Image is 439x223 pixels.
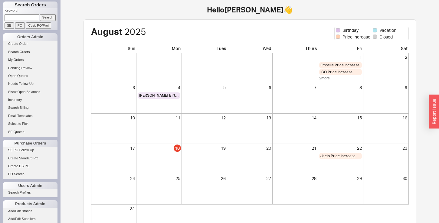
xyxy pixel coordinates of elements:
[365,145,407,151] div: 23
[228,85,271,91] div: 6
[3,89,57,95] a: Show Open Balances
[365,85,407,91] div: 9
[228,145,271,151] div: 20
[91,45,136,53] div: Sun
[91,26,122,37] span: August
[379,34,393,40] span: Closed
[318,45,363,53] div: Fri
[342,27,359,33] span: Birthday
[274,175,316,181] div: 28
[320,70,352,75] span: ICO Price Increase
[319,115,362,121] div: 15
[3,49,57,55] a: Search Orders
[365,175,407,181] div: 30
[3,129,57,135] a: SE Quotes
[363,45,409,53] div: Sat
[138,115,180,121] div: 11
[3,57,57,63] a: My Orders
[3,73,57,79] a: Open Quotes
[3,41,57,47] a: Create Order
[92,115,135,121] div: 10
[3,163,57,169] a: Create DS PO
[342,34,370,40] span: Price Increase
[379,27,396,33] span: Vacation
[3,182,57,189] div: Users Admin
[3,200,57,208] div: Products Admin
[273,45,318,53] div: Thurs
[15,22,25,29] input: PO
[3,189,57,196] a: Search Profiles
[124,26,146,37] span: 2025
[183,115,226,121] div: 12
[3,216,57,222] a: Add/Edit Suppliers
[274,145,316,151] div: 21
[319,145,362,151] div: 22
[3,147,57,153] a: SE PO Follow Up
[40,14,56,21] input: Search
[138,175,180,181] div: 25
[3,33,57,41] div: Orders Admin
[3,105,57,111] a: Search Billing
[5,8,57,14] p: Keyword:
[67,6,433,13] h1: Hello [PERSON_NAME] 👋
[8,66,32,70] span: Pending Review
[3,121,57,127] a: Select to Pick
[183,145,226,151] div: 19
[228,175,271,181] div: 27
[139,93,179,98] span: [PERSON_NAME] Birthday
[320,63,359,68] span: Embelle Price Increase
[319,54,362,60] div: 1
[3,65,57,71] a: Pending Review
[5,22,14,29] input: SE
[3,97,57,103] a: Inventory
[3,81,57,87] a: Needs Follow Up
[183,175,226,181] div: 26
[365,115,407,121] div: 16
[319,76,362,81] div: 2 more...
[138,85,180,91] div: 4
[3,2,57,8] h1: Search Orders
[3,140,57,147] div: Purchase Orders
[274,85,316,91] div: 7
[3,208,57,214] a: Add/Edit Brands
[319,85,362,91] div: 8
[320,154,355,159] span: Jaclo Price Increase
[182,45,227,53] div: Tues
[92,175,135,181] div: 24
[8,82,34,85] span: Needs Follow Up
[92,206,135,212] div: 31
[183,85,226,91] div: 5
[274,115,316,121] div: 14
[319,175,362,181] div: 29
[365,54,407,60] div: 2
[174,145,181,152] div: 18
[92,145,135,151] div: 17
[92,85,135,91] div: 3
[3,171,57,177] a: PO Search
[136,45,182,53] div: Mon
[3,113,57,119] a: Email Templates
[26,22,51,29] input: Cust. PO/Proj
[227,45,273,53] div: Wed
[3,155,57,161] a: Create Standard PO
[228,115,271,121] div: 13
